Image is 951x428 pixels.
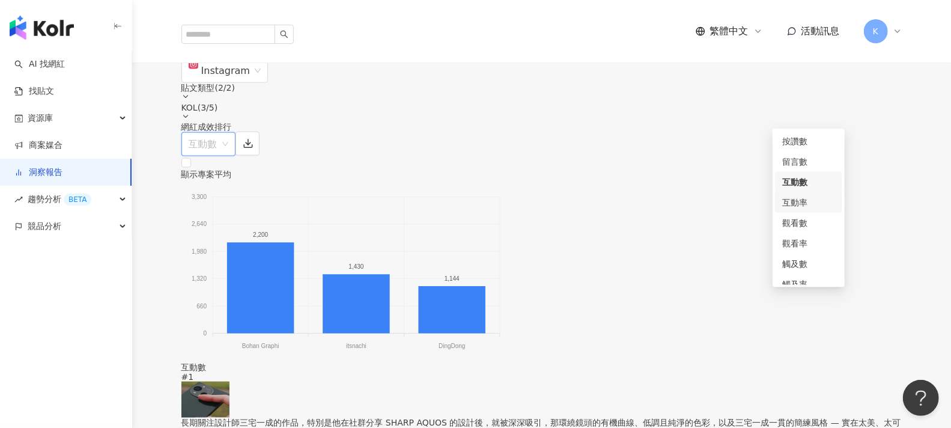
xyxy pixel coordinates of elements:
[782,196,835,209] div: 互動率
[775,151,842,172] div: 留言數
[775,254,842,274] div: 觸及數
[775,233,842,254] div: 觀看率
[191,194,206,200] tspan: 3,300
[439,343,465,349] tspan: DingDong
[14,139,62,151] a: 商案媒合
[242,343,279,349] tspan: Bohan Graphi
[782,135,835,148] div: 按讚數
[181,103,902,112] div: KOL ( 3 / 5 )
[191,221,206,227] tspan: 2,640
[189,133,228,156] span: 互動數
[28,186,91,213] span: 趨勢分析
[801,25,840,37] span: 活動訊息
[280,30,288,38] span: search
[782,278,835,291] div: 觸及率
[14,167,62,179] a: 洞察報告
[191,248,206,255] tspan: 1,980
[710,25,749,38] span: 繁體中文
[28,213,61,240] span: 競品分析
[181,170,902,179] div: 顯示專案平均
[28,105,53,132] span: 資源庫
[346,343,366,349] tspan: itsnachi
[782,257,835,271] div: 觸及數
[181,372,902,382] div: # 1
[203,330,207,337] tspan: 0
[782,155,835,168] div: 留言數
[14,195,23,204] span: rise
[181,382,229,418] img: post-image
[782,216,835,230] div: 觀看數
[782,237,835,250] div: 觀看率
[10,16,74,40] img: logo
[14,58,65,70] a: searchAI 找網紅
[14,85,54,97] a: 找貼文
[782,176,835,189] div: 互動數
[903,380,939,416] iframe: Help Scout Beacon - Open
[775,192,842,213] div: 互動率
[775,213,842,233] div: 觀看數
[189,60,251,82] div: Instagram
[181,83,902,93] div: 貼文類型 ( 2 / 2 )
[181,362,902,372] div: 互動數
[64,194,91,206] div: BETA
[196,303,207,310] tspan: 660
[191,275,206,282] tspan: 1,320
[775,172,842,192] div: 互動數
[181,122,902,132] div: 網紅成效排行
[775,274,842,295] div: 觸及率
[775,131,842,151] div: 按讚數
[873,25,878,38] span: K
